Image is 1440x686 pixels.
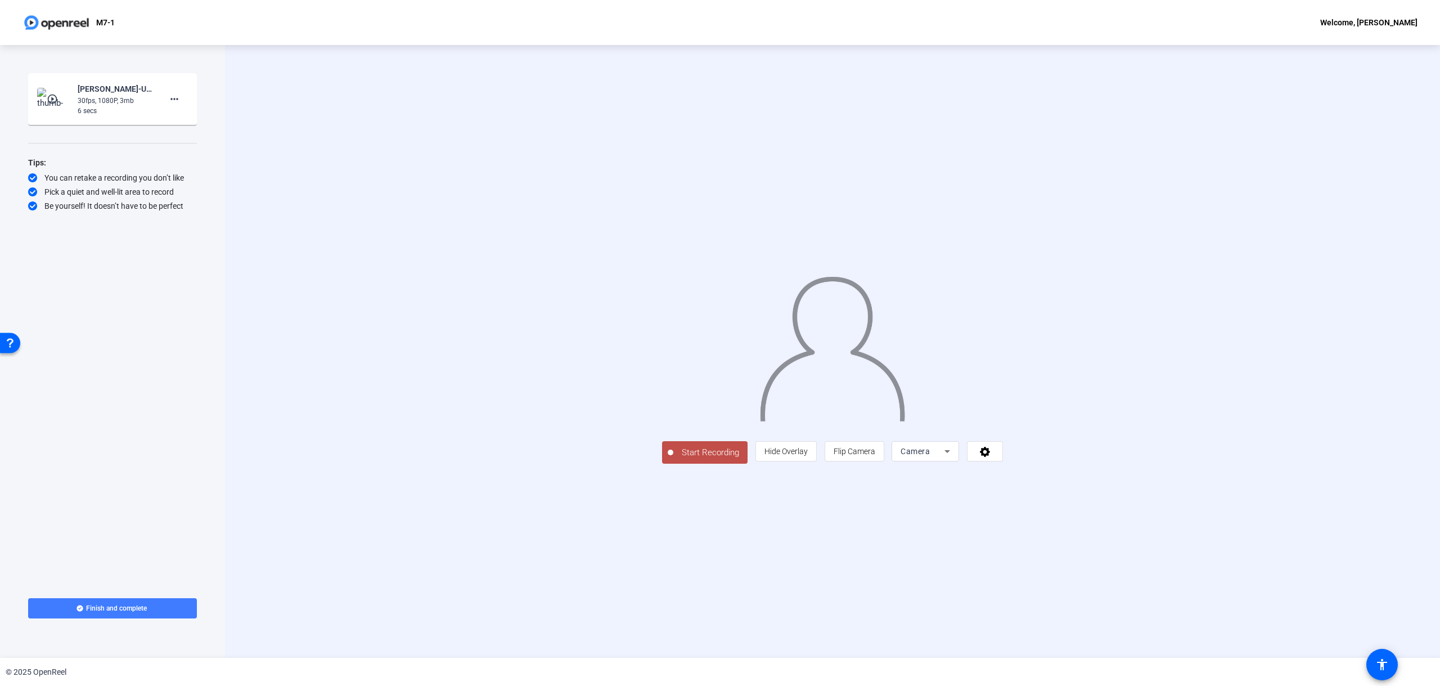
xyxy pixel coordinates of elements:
[6,666,66,678] div: © 2025 OpenReel
[673,446,748,459] span: Start Recording
[86,604,147,613] span: Finish and complete
[78,82,153,96] div: [PERSON_NAME]-UAPTC-SOW 1-25 ENRG 10011-M7-1-1755205605127-webcam
[28,186,197,198] div: Pick a quiet and well-lit area to record
[662,441,748,464] button: Start Recording
[755,441,817,461] button: Hide Overlay
[28,598,197,618] button: Finish and complete
[825,441,884,461] button: Flip Camera
[168,92,181,106] mat-icon: more_horiz
[1320,16,1417,29] div: Welcome, [PERSON_NAME]
[28,172,197,183] div: You can retake a recording you don’t like
[901,447,930,456] span: Camera
[759,268,906,422] img: overlay
[78,96,153,106] div: 30fps, 1080P, 3mb
[22,11,91,34] img: OpenReel logo
[47,93,60,105] mat-icon: play_circle_outline
[834,447,875,456] span: Flip Camera
[37,88,70,110] img: thumb-nail
[78,106,153,116] div: 6 secs
[28,200,197,212] div: Be yourself! It doesn’t have to be perfect
[764,447,808,456] span: Hide Overlay
[96,16,115,29] p: M7-1
[28,156,197,169] div: Tips:
[1375,658,1389,671] mat-icon: accessibility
